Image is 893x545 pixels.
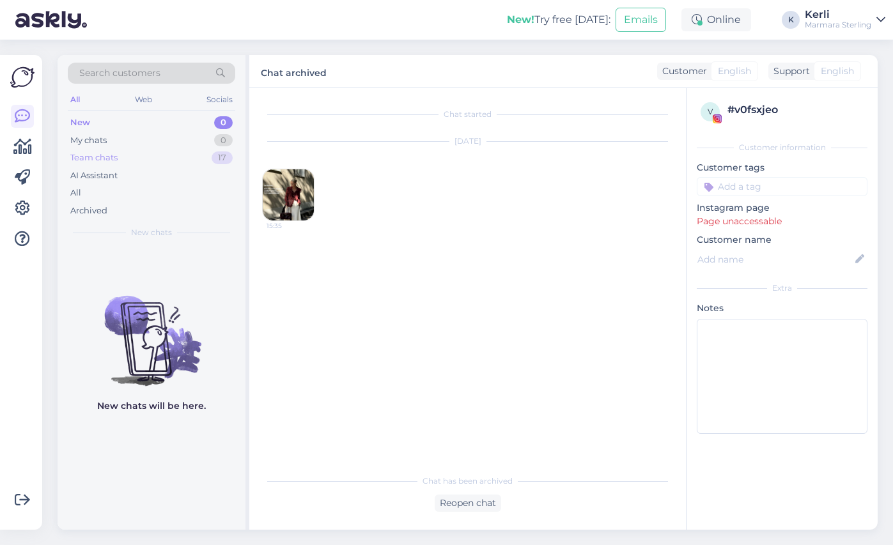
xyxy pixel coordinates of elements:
[805,20,871,30] div: Marmara Sterling
[423,475,513,487] span: Chat has been archived
[214,116,233,129] div: 0
[70,169,118,182] div: AI Assistant
[697,252,853,266] input: Add name
[681,8,751,31] div: Online
[821,65,854,78] span: English
[718,65,751,78] span: English
[805,10,871,20] div: Kerli
[697,282,867,294] div: Extra
[263,169,314,220] img: attachment
[261,63,327,80] label: Chat archived
[204,91,235,108] div: Socials
[697,201,867,215] p: Instagram page
[782,11,800,29] div: K
[70,204,107,217] div: Archived
[70,187,81,199] div: All
[70,134,107,147] div: My chats
[214,134,233,147] div: 0
[267,221,314,231] span: 15:35
[131,227,172,238] span: New chats
[435,495,501,512] div: Reopen chat
[132,91,155,108] div: Web
[697,233,867,247] p: Customer name
[697,177,867,196] input: Add a tag
[212,151,233,164] div: 17
[697,161,867,174] p: Customer tags
[79,66,160,80] span: Search customers
[70,151,118,164] div: Team chats
[262,109,673,120] div: Chat started
[727,102,864,118] div: # v0fsxjeo
[697,302,867,315] p: Notes
[697,215,867,228] p: Page unaccessable
[97,399,206,413] p: New chats will be here.
[262,135,673,147] div: [DATE]
[68,91,82,108] div: All
[805,10,885,30] a: KerliMarmara Sterling
[58,273,245,388] img: No chats
[507,13,534,26] b: New!
[697,142,867,153] div: Customer information
[507,12,610,27] div: Try free [DATE]:
[657,65,707,78] div: Customer
[708,107,713,116] span: v
[10,65,35,89] img: Askly Logo
[70,116,90,129] div: New
[768,65,810,78] div: Support
[616,8,666,32] button: Emails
